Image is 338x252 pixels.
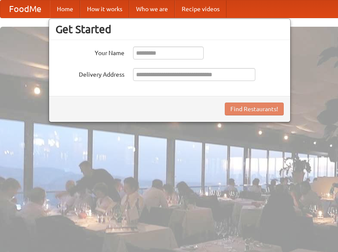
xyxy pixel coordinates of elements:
[50,0,80,18] a: Home
[0,0,50,18] a: FoodMe
[225,103,284,115] button: Find Restaurants!
[56,47,124,57] label: Your Name
[56,23,284,36] h3: Get Started
[56,68,124,79] label: Delivery Address
[175,0,226,18] a: Recipe videos
[129,0,175,18] a: Who we are
[80,0,129,18] a: How it works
